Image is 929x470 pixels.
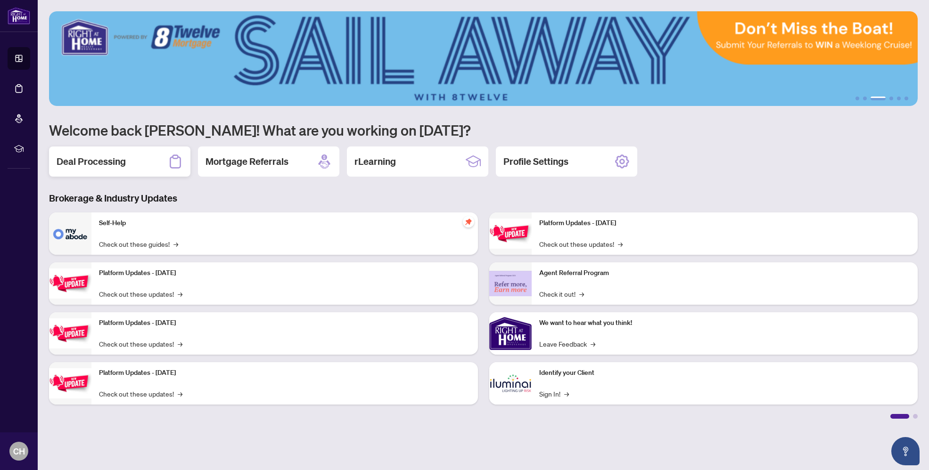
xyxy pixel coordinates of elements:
span: → [618,239,623,249]
span: → [564,389,569,399]
span: CH [13,445,25,458]
p: Platform Updates - [DATE] [99,318,470,328]
p: Identify your Client [539,368,911,378]
span: pushpin [463,216,474,227]
button: 4 [889,97,893,100]
button: 5 [897,97,901,100]
img: Platform Updates - September 16, 2025 [49,268,91,298]
p: Self-Help [99,218,470,228]
p: We want to hear what you think! [539,318,911,328]
img: Platform Updates - July 8, 2025 [49,368,91,398]
span: → [178,389,182,399]
button: 6 [904,97,908,100]
img: Self-Help [49,212,91,255]
a: Check out these updates!→ [99,339,182,349]
h3: Brokerage & Industry Updates [49,192,918,205]
img: Platform Updates - June 23, 2025 [489,219,532,248]
span: → [591,339,595,349]
img: We want to hear what you think! [489,312,532,355]
span: → [178,289,182,299]
p: Platform Updates - [DATE] [539,218,911,228]
p: Platform Updates - [DATE] [99,368,470,378]
img: logo [8,7,30,24]
span: → [173,239,178,249]
a: Leave Feedback→ [539,339,595,349]
h2: rLearning [354,155,396,168]
a: Check out these guides!→ [99,239,178,249]
img: Agent Referral Program [489,271,532,297]
button: 3 [871,97,886,100]
h1: Welcome back [PERSON_NAME]! What are you working on [DATE]? [49,121,918,139]
span: → [178,339,182,349]
p: Platform Updates - [DATE] [99,268,470,278]
img: Identify your Client [489,362,532,405]
a: Check out these updates!→ [99,389,182,399]
button: 1 [855,97,859,100]
a: Sign In!→ [539,389,569,399]
img: Slide 2 [49,11,918,106]
span: → [579,289,584,299]
a: Check out these updates!→ [539,239,623,249]
p: Agent Referral Program [539,268,911,278]
button: 2 [863,97,867,100]
a: Check it out!→ [539,289,584,299]
a: Check out these updates!→ [99,289,182,299]
img: Platform Updates - July 21, 2025 [49,318,91,348]
h2: Profile Settings [503,155,568,168]
h2: Mortgage Referrals [206,155,288,168]
button: Open asap [891,437,920,465]
h2: Deal Processing [57,155,126,168]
